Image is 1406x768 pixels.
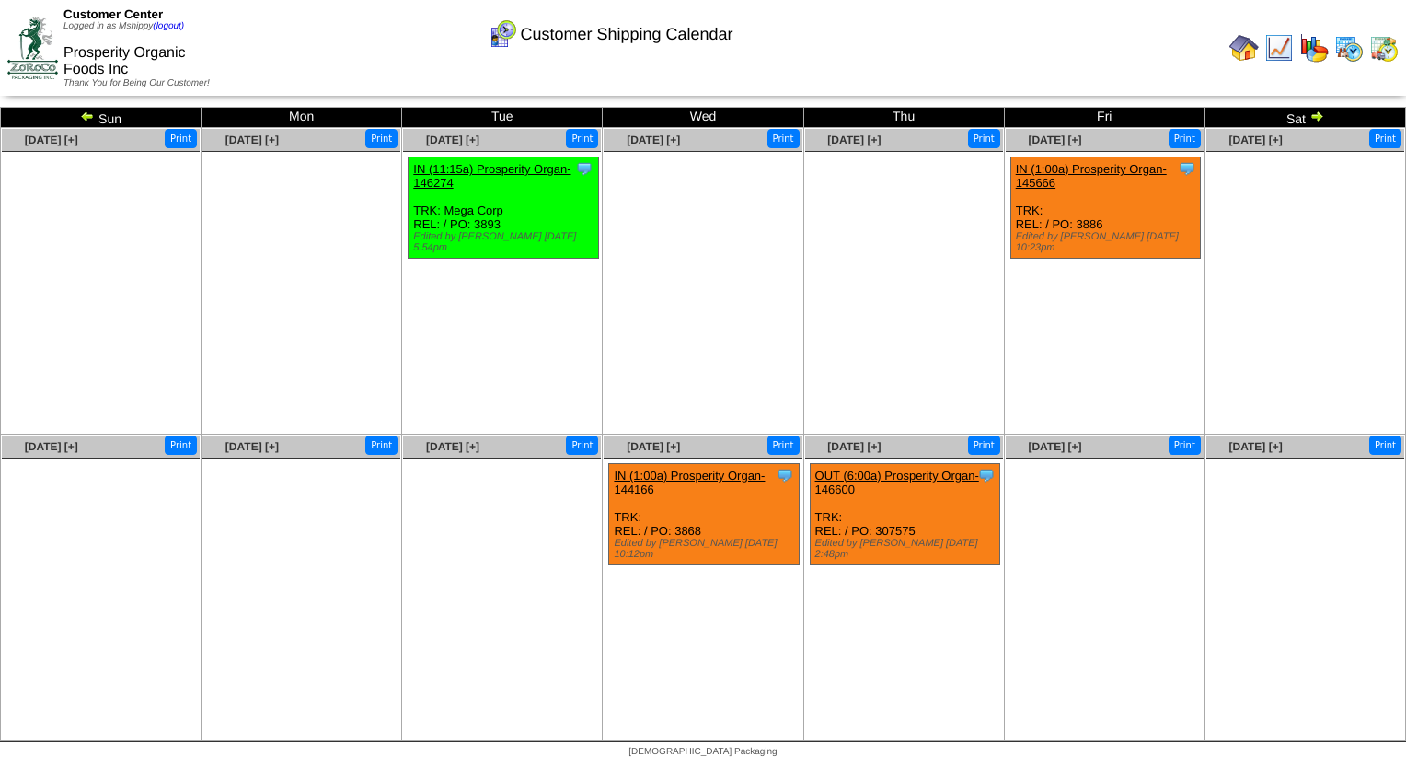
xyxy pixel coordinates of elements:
[603,108,803,128] td: Wed
[426,440,479,453] a: [DATE] [+]
[1016,162,1167,190] a: IN (1:00a) Prosperity Organ-145666
[575,159,594,178] img: Tooltip
[402,108,603,128] td: Tue
[409,157,599,259] div: TRK: Mega Corp REL: / PO: 3893
[815,538,1000,560] div: Edited by [PERSON_NAME] [DATE] 2:48pm
[1369,33,1399,63] img: calendarinout.gif
[627,440,680,453] a: [DATE] [+]
[426,134,479,146] a: [DATE] [+]
[827,134,881,146] a: [DATE] [+]
[25,440,78,453] a: [DATE] [+]
[1010,157,1201,259] div: TRK: REL: / PO: 3886
[767,436,800,455] button: Print
[1299,33,1329,63] img: graph.gif
[1169,436,1201,455] button: Print
[1309,109,1324,123] img: arrowright.gif
[776,466,794,484] img: Tooltip
[628,747,777,757] span: [DEMOGRAPHIC_DATA] Packaging
[1369,436,1401,455] button: Print
[614,469,765,496] a: IN (1:00a) Prosperity Organ-144166
[1028,440,1081,453] a: [DATE] [+]
[63,21,184,31] span: Logged in as Mshippy
[1016,231,1201,253] div: Edited by [PERSON_NAME] [DATE] 10:23pm
[488,19,517,49] img: calendarcustomer.gif
[165,129,197,148] button: Print
[25,134,78,146] a: [DATE] [+]
[1264,33,1294,63] img: line_graph.gif
[225,440,279,453] a: [DATE] [+]
[1229,33,1259,63] img: home.gif
[767,129,800,148] button: Print
[627,134,680,146] a: [DATE] [+]
[968,436,1000,455] button: Print
[1369,129,1401,148] button: Print
[815,469,979,496] a: OUT (6:00a) Prosperity Organ-146600
[1334,33,1364,63] img: calendarprod.gif
[365,129,398,148] button: Print
[520,25,732,44] span: Customer Shipping Calendar
[1229,440,1283,453] a: [DATE] [+]
[1178,159,1196,178] img: Tooltip
[1004,108,1204,128] td: Fri
[1229,134,1283,146] a: [DATE] [+]
[80,109,95,123] img: arrowleft.gif
[977,466,996,484] img: Tooltip
[803,108,1004,128] td: Thu
[1204,108,1405,128] td: Sat
[63,45,186,77] span: Prosperity Organic Foods Inc
[413,231,598,253] div: Edited by [PERSON_NAME] [DATE] 5:54pm
[365,436,398,455] button: Print
[1,108,202,128] td: Sun
[968,129,1000,148] button: Print
[566,129,598,148] button: Print
[1169,129,1201,148] button: Print
[63,78,210,88] span: Thank You for Being Our Customer!
[614,538,799,560] div: Edited by [PERSON_NAME] [DATE] 10:12pm
[413,162,570,190] a: IN (11:15a) Prosperity Organ-146274
[202,108,402,128] td: Mon
[609,464,800,565] div: TRK: REL: / PO: 3868
[165,436,197,455] button: Print
[1028,134,1081,146] a: [DATE] [+]
[810,464,1000,565] div: TRK: REL: / PO: 307575
[63,7,163,21] span: Customer Center
[153,21,184,31] a: (logout)
[827,440,881,453] a: [DATE] [+]
[566,436,598,455] button: Print
[225,134,279,146] a: [DATE] [+]
[7,17,58,78] img: ZoRoCo_Logo(Green%26Foil)%20jpg.webp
